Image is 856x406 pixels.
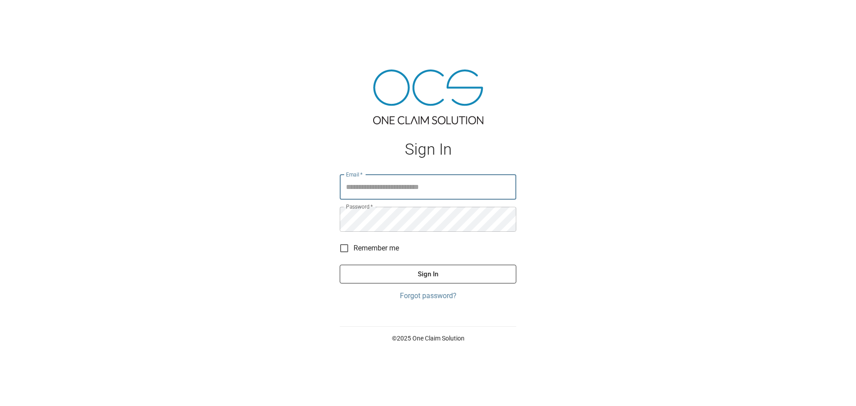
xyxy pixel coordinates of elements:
p: © 2025 One Claim Solution [340,334,516,343]
img: ocs-logo-white-transparent.png [11,5,46,23]
button: Sign In [340,265,516,283]
a: Forgot password? [340,291,516,301]
img: ocs-logo-tra.png [373,70,483,124]
h1: Sign In [340,140,516,159]
span: Remember me [354,243,399,254]
label: Password [346,203,373,210]
label: Email [346,171,363,178]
